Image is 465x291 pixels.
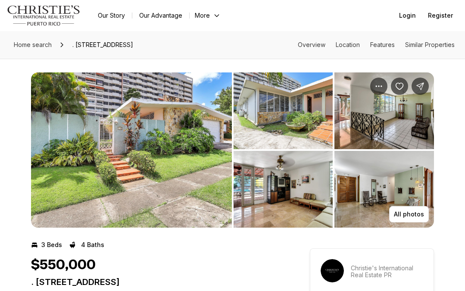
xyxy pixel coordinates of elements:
[391,78,408,95] button: Save Property: . GENOVA ST #G-10
[190,9,226,22] button: More
[14,41,52,48] span: Home search
[7,5,81,26] img: logo
[399,12,416,19] span: Login
[234,72,333,149] button: View image gallery
[394,7,421,24] button: Login
[389,206,429,222] button: All photos
[234,72,434,228] li: 2 of 4
[81,241,104,248] p: 4 Baths
[370,41,395,48] a: Skip to: Features
[336,41,360,48] a: Skip to: Location
[423,7,458,24] button: Register
[31,72,434,228] div: Listing Photos
[69,38,137,52] span: . [STREET_ADDRESS]
[370,78,387,95] button: Property options
[234,151,333,228] button: View image gallery
[91,9,132,22] a: Our Story
[31,277,279,287] p: . [STREET_ADDRESS]
[428,12,453,19] span: Register
[132,9,189,22] a: Our Advantage
[10,38,55,52] a: Home search
[31,72,232,228] button: View image gallery
[69,238,104,252] button: 4 Baths
[41,241,62,248] p: 3 Beds
[334,151,434,228] button: View image gallery
[298,41,325,48] a: Skip to: Overview
[31,257,96,273] h1: $550,000
[31,72,232,228] li: 1 of 4
[405,41,455,48] a: Skip to: Similar Properties
[394,211,424,218] p: All photos
[298,41,455,48] nav: Page section menu
[412,78,429,95] button: Share Property: . GENOVA ST #G-10
[334,72,434,149] button: View image gallery
[351,265,423,278] p: Christie's International Real Estate PR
